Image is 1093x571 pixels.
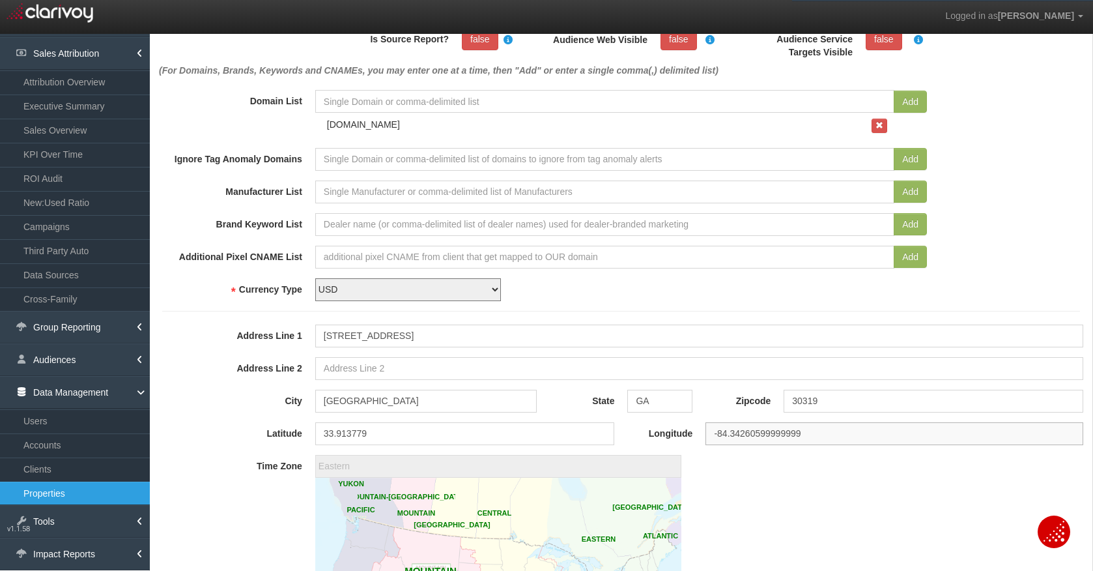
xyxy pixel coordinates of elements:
span: Logged in as [945,10,997,21]
label: Time Zone [152,455,309,473]
input: Address Line 2 [315,357,1083,380]
a: Logged in as[PERSON_NAME] [935,1,1093,32]
text: [GEOGRAPHIC_DATA] [414,521,490,529]
label: Currency Type [152,278,309,296]
div: [DOMAIN_NAME] [320,118,872,131]
a: false [660,28,697,50]
input: Single Domain or comma-delimited list [315,90,894,113]
label: Manufacturer List [152,181,309,198]
em: (For Domains, Brands, Keywords and CNAMEs, you may enter one at a time, then "Add" or enter a sin... [159,65,718,76]
button: Add [894,246,927,268]
div: eastern [315,455,681,478]
label: Longitude [621,422,699,440]
input: Single Manufacturer or comma-delimited list of Manufacturers [315,181,894,203]
a: false [866,28,902,50]
input: Zip Code [784,390,1083,413]
label: Address Line 1 [152,325,309,342]
input: State [627,390,692,413]
span: [PERSON_NAME] [998,10,1074,21]
a: false [462,28,498,50]
input: (determined from Address) [315,422,615,445]
input: Single Domain or comma-delimited list of domains to ignore from tag anomaly alerts [315,148,894,171]
button: Add [894,213,927,235]
text: [GEOGRAPHIC_DATA] [612,503,689,511]
label: Audience Service Targets Visible [745,28,859,59]
label: City [152,390,309,407]
button: Add [894,181,927,203]
label: State [543,390,621,407]
input: (determined from Address) [705,422,1083,445]
label: Audience Web Visible [543,28,654,45]
label: Additional Pixel CNAME List [152,246,309,263]
label: Domain List [152,90,309,108]
input: Address Line 1 [315,325,1083,347]
label: Zipcode [699,390,777,407]
button: Add [894,91,927,113]
input: Dealer name (or comma-delimited list of dealer names) used for dealer-branded marketing [315,213,894,236]
button: Add [894,148,927,170]
input: additional pixel CNAME from client that get mapped to OUR domain [315,246,894,269]
label: Is Source Report? [348,28,455,46]
input: City [315,390,537,413]
label: Brand Keyword List [152,213,309,231]
label: Address Line 2 [152,357,309,375]
label: Ignore Tag Anomaly Domains [152,148,309,166]
label: Latitude [152,422,309,440]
